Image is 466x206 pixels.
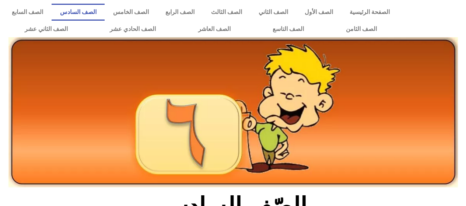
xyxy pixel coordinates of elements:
[105,4,157,21] a: الصف الخامس
[341,4,398,21] a: الصفحة الرئيسية
[157,4,203,21] a: الصف الرابع
[89,21,177,38] a: الصف الحادي عشر
[325,21,398,38] a: الصف الثامن
[4,4,52,21] a: الصف السابع
[177,21,252,38] a: الصف العاشر
[203,4,250,21] a: الصف الثالث
[296,4,341,21] a: الصف الأول
[4,21,89,38] a: الصف الثاني عشر
[252,21,325,38] a: الصف التاسع
[52,4,105,21] a: الصف السادس
[250,4,296,21] a: الصف الثاني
